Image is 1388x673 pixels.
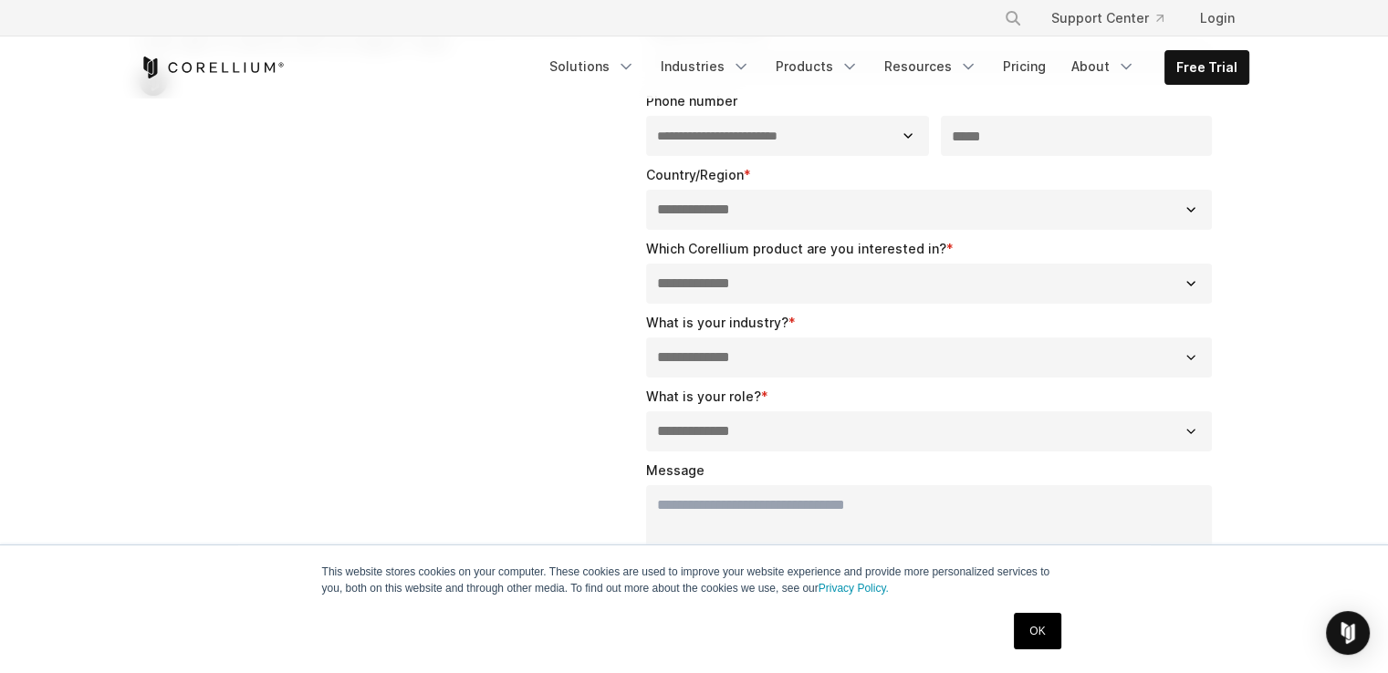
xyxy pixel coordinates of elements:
span: Message [646,462,704,478]
span: Country/Region [646,167,744,182]
a: Products [765,50,870,83]
a: Industries [650,50,761,83]
div: Navigation Menu [538,50,1249,85]
a: Free Trial [1165,51,1248,84]
a: About [1060,50,1146,83]
button: Search [997,2,1029,35]
a: Privacy Policy. [819,582,889,595]
a: Support Center [1037,2,1178,35]
span: What is your role? [646,388,761,404]
div: Navigation Menu [982,2,1249,35]
span: What is your industry? [646,315,788,330]
span: Phone number [646,93,737,109]
a: Login [1185,2,1249,35]
a: Pricing [992,50,1057,83]
a: Corellium Home [140,57,285,78]
a: Resources [873,50,988,83]
p: This website stores cookies on your computer. These cookies are used to improve your website expe... [322,564,1067,596]
a: OK [1014,613,1060,649]
a: Solutions [538,50,646,83]
span: Which Corellium product are you interested in? [646,241,946,256]
div: Open Intercom Messenger [1326,611,1370,655]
